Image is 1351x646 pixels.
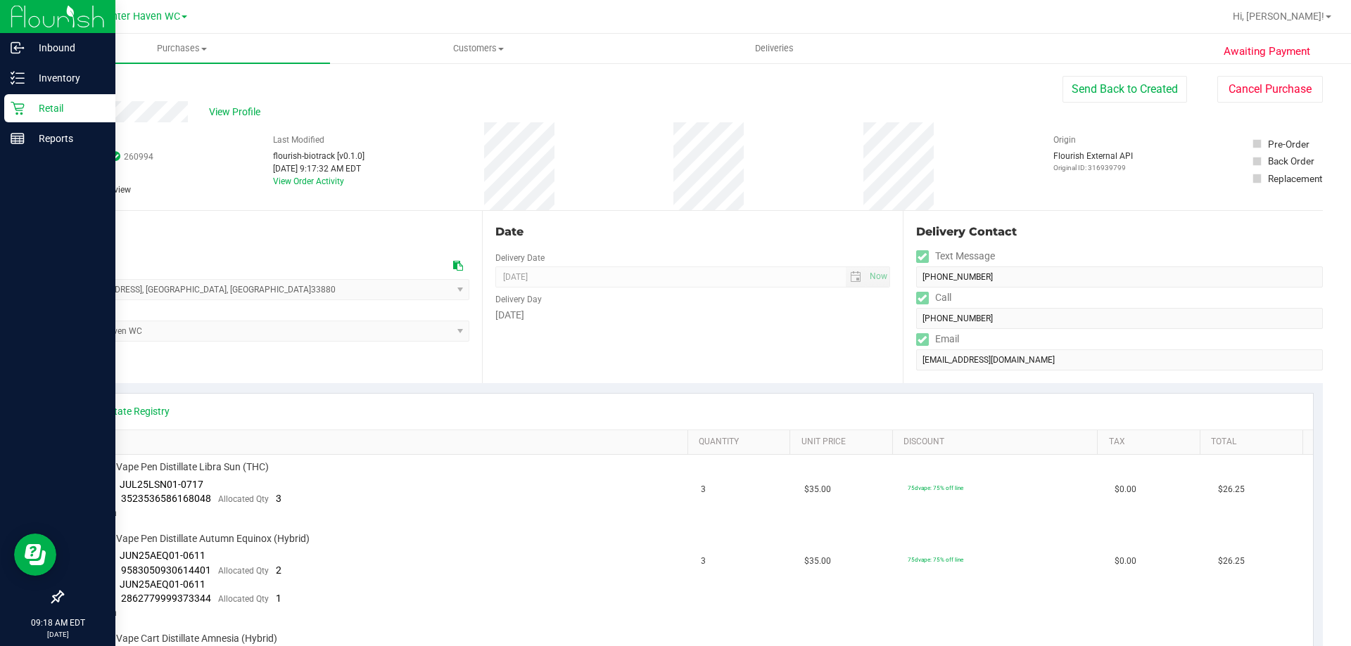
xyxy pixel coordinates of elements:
[916,288,951,308] label: Call
[81,632,277,645] span: FT 0.5g Vape Cart Distillate Amnesia (Hybrid)
[495,224,889,240] div: Date
[626,34,922,63] a: Deliveries
[11,41,25,55] inline-svg: Inbound
[903,437,1092,448] a: Discount
[25,39,109,56] p: Inbound
[495,308,889,323] div: [DATE]
[736,42,813,55] span: Deliveries
[1268,137,1309,151] div: Pre-Order
[218,566,269,576] span: Allocated Qty
[34,34,330,63] a: Purchases
[801,437,887,448] a: Unit Price
[110,150,120,163] span: In Sync
[908,556,963,563] span: 75dvape: 75% off line
[1211,437,1297,448] a: Total
[1218,555,1245,568] span: $26.25
[495,252,545,264] label: Delivery Date
[1218,483,1245,496] span: $26.25
[121,493,211,504] span: 3523536586168048
[25,70,109,86] p: Inventory
[1109,437,1195,448] a: Tax
[916,224,1323,240] div: Delivery Contact
[273,134,324,146] label: Last Modified
[273,150,364,162] div: flourish-biotrack [v0.1.0]
[120,479,203,490] span: JUL25LSN01-0717
[1053,150,1133,173] div: Flourish External API
[276,493,281,504] span: 3
[1233,11,1324,22] span: Hi, [PERSON_NAME]!
[120,550,205,561] span: JUN25AEQ01-0611
[701,483,706,496] span: 3
[124,150,153,163] span: 260994
[273,176,344,186] a: View Order Activity
[276,593,281,604] span: 1
[1063,76,1187,103] button: Send Back to Created
[25,100,109,117] p: Retail
[25,130,109,147] p: Reports
[916,329,959,349] label: Email
[1053,162,1133,173] p: Original ID: 316939799
[1268,154,1314,168] div: Back Order
[120,579,205,590] span: JUN25AEQ01-0611
[121,564,211,576] span: 9583050930614401
[276,564,281,576] span: 2
[453,259,463,273] div: Copy address to clipboard
[83,437,682,448] a: SKU
[121,593,211,604] span: 2862779999373344
[62,224,469,240] div: Location
[916,246,995,266] label: Text Message
[81,532,310,545] span: FT 0.3g Vape Pen Distillate Autumn Equinox (Hybrid)
[1115,483,1136,496] span: $0.00
[1115,555,1136,568] span: $0.00
[209,105,265,119] span: View Profile
[804,483,831,496] span: $35.00
[1224,44,1310,60] span: Awaiting Payment
[11,71,25,85] inline-svg: Inventory
[6,629,109,640] p: [DATE]
[330,34,626,63] a: Customers
[85,404,170,418] a: View State Registry
[699,437,785,448] a: Quantity
[1217,76,1323,103] button: Cancel Purchase
[916,308,1323,329] input: Format: (999) 999-9999
[11,101,25,115] inline-svg: Retail
[6,616,109,629] p: 09:18 AM EDT
[701,555,706,568] span: 3
[331,42,626,55] span: Customers
[34,42,330,55] span: Purchases
[804,555,831,568] span: $35.00
[908,484,963,491] span: 75dvape: 75% off line
[273,162,364,175] div: [DATE] 9:17:32 AM EDT
[81,460,269,474] span: FT 0.3g Vape Pen Distillate Libra Sun (THC)
[916,266,1323,288] input: Format: (999) 999-9999
[14,534,56,576] iframe: Resource center
[495,293,542,306] label: Delivery Day
[11,131,25,146] inline-svg: Reports
[1053,134,1076,146] label: Origin
[218,594,269,604] span: Allocated Qty
[100,11,180,22] span: Winter Haven WC
[1268,172,1322,186] div: Replacement
[218,494,269,504] span: Allocated Qty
